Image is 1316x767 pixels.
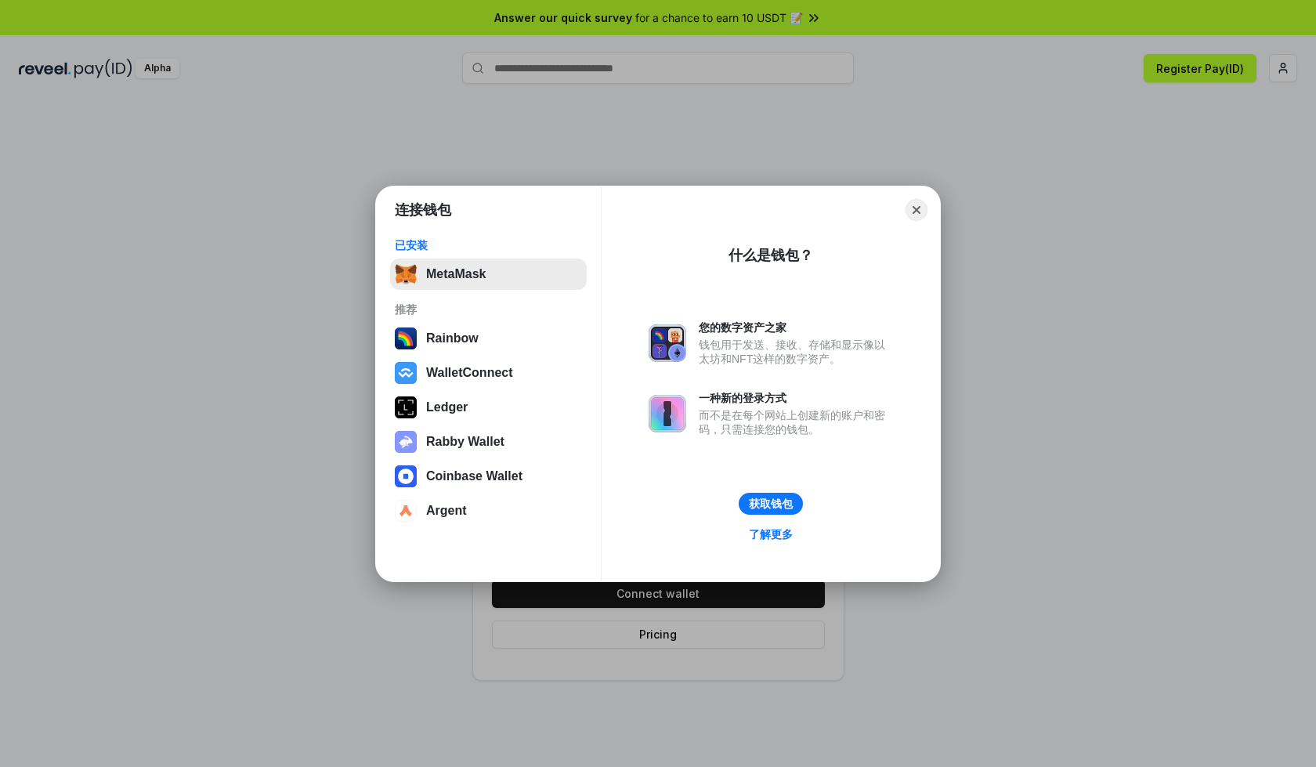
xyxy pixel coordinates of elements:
[649,324,686,362] img: svg+xml,%3Csvg%20xmlns%3D%22http%3A%2F%2Fwww.w3.org%2F2000%2Fsvg%22%20fill%3D%22none%22%20viewBox...
[699,338,893,366] div: 钱包用于发送、接收、存储和显示像以太坊和NFT这样的数字资产。
[395,396,417,418] img: svg+xml,%3Csvg%20xmlns%3D%22http%3A%2F%2Fwww.w3.org%2F2000%2Fsvg%22%20width%3D%2228%22%20height%3...
[649,395,686,432] img: svg+xml,%3Csvg%20xmlns%3D%22http%3A%2F%2Fwww.w3.org%2F2000%2Fsvg%22%20fill%3D%22none%22%20viewBox...
[426,435,504,449] div: Rabby Wallet
[395,362,417,384] img: svg+xml,%3Csvg%20width%3D%2228%22%20height%3D%2228%22%20viewBox%3D%220%200%2028%2028%22%20fill%3D...
[749,527,793,541] div: 了解更多
[426,400,468,414] div: Ledger
[426,366,513,380] div: WalletConnect
[699,391,893,405] div: 一种新的登录方式
[426,331,479,346] div: Rainbow
[390,495,587,526] button: Argent
[390,461,587,492] button: Coinbase Wallet
[739,524,802,544] a: 了解更多
[395,465,417,487] img: svg+xml,%3Csvg%20width%3D%2228%22%20height%3D%2228%22%20viewBox%3D%220%200%2028%2028%22%20fill%3D...
[395,431,417,453] img: svg+xml,%3Csvg%20xmlns%3D%22http%3A%2F%2Fwww.w3.org%2F2000%2Fsvg%22%20fill%3D%22none%22%20viewBox...
[390,357,587,389] button: WalletConnect
[390,426,587,458] button: Rabby Wallet
[749,497,793,511] div: 获取钱包
[699,320,893,335] div: 您的数字资产之家
[395,238,582,252] div: 已安装
[390,392,587,423] button: Ledger
[395,327,417,349] img: svg+xml,%3Csvg%20width%3D%22120%22%20height%3D%22120%22%20viewBox%3D%220%200%20120%20120%22%20fil...
[426,504,467,518] div: Argent
[739,493,803,515] button: 获取钱包
[426,469,522,483] div: Coinbase Wallet
[699,408,893,436] div: 而不是在每个网站上创建新的账户和密码，只需连接您的钱包。
[390,323,587,354] button: Rainbow
[395,263,417,285] img: svg+xml,%3Csvg%20fill%3D%22none%22%20height%3D%2233%22%20viewBox%3D%220%200%2035%2033%22%20width%...
[426,267,486,281] div: MetaMask
[395,201,451,219] h1: 连接钱包
[395,500,417,522] img: svg+xml,%3Csvg%20width%3D%2228%22%20height%3D%2228%22%20viewBox%3D%220%200%2028%2028%22%20fill%3D...
[395,302,582,317] div: 推荐
[390,259,587,290] button: MetaMask
[906,199,927,221] button: Close
[728,246,813,265] div: 什么是钱包？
